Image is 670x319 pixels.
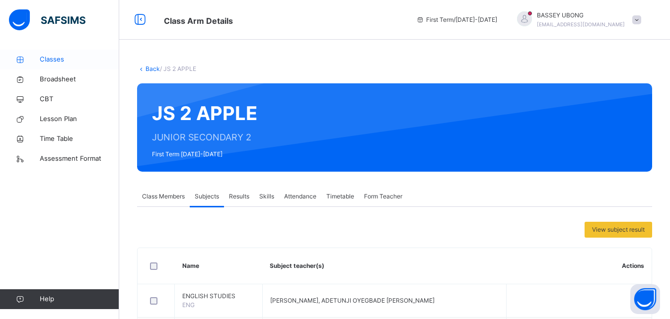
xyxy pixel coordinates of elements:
[182,301,195,309] span: ENG
[40,74,119,84] span: Broadsheet
[326,192,354,201] span: Timetable
[507,11,646,29] div: BASSEYUBONG
[630,284,660,314] button: Open asap
[164,16,233,26] span: Class Arm Details
[537,21,625,27] span: [EMAIL_ADDRESS][DOMAIN_NAME]
[416,15,497,24] span: session/term information
[259,192,274,201] span: Skills
[229,192,249,201] span: Results
[270,297,435,304] span: [PERSON_NAME], ADETUNJI OYEGBADE [PERSON_NAME]
[40,94,119,104] span: CBT
[262,248,506,284] th: Subject teacher(s)
[40,154,119,164] span: Assessment Format
[284,192,316,201] span: Attendance
[537,11,625,20] span: BASSEY UBONG
[40,294,119,304] span: Help
[9,9,85,30] img: safsims
[182,292,255,301] span: ENGLISH STUDIES
[175,248,263,284] th: Name
[364,192,402,201] span: Form Teacher
[146,65,160,72] a: Back
[592,225,645,234] span: View subject result
[142,192,185,201] span: Class Members
[160,65,196,72] span: / JS 2 APPLE
[40,114,119,124] span: Lesson Plan
[195,192,219,201] span: Subjects
[40,134,119,144] span: Time Table
[40,55,119,64] span: Classes
[506,248,652,284] th: Actions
